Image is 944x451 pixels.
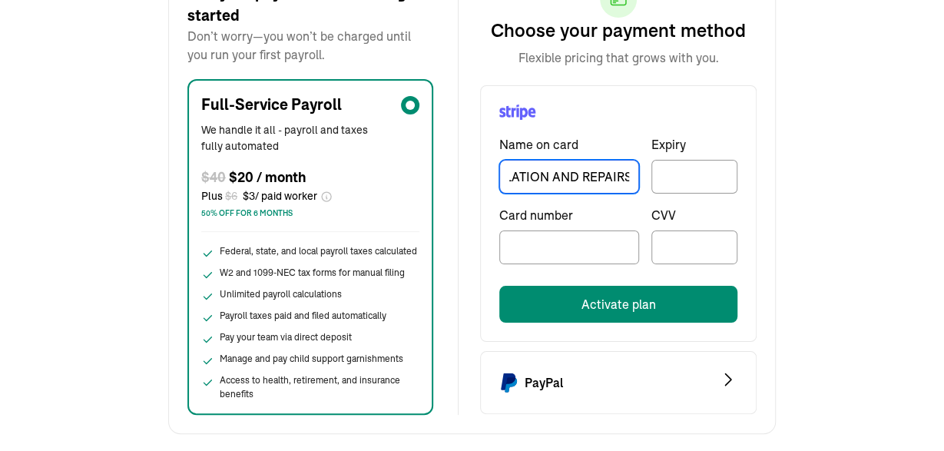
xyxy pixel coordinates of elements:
[661,239,727,252] iframe: Secure CVC input frame
[220,266,405,280] span: W2 and 1099-NEC tax forms for manual filing
[201,122,389,154] p: We handle it all - payroll and taxes fully automated
[499,206,639,224] p: Card number
[220,244,417,258] span: Federal, state, and local payroll taxes calculated
[201,170,226,185] span: $ 40
[491,18,746,42] h3: Choose your payment method
[525,373,563,392] span: PayPal
[499,370,518,395] svg: PayPal Logo
[651,206,737,224] p: CVV
[187,79,433,415] div: radio-group
[518,42,719,67] p: Flexible pricing that grows with you.
[201,188,317,204] span: Plus $ 3 / paid worker
[509,239,629,252] iframe: Secure card number input frame
[187,27,433,64] p: Don’t worry—you won’t be charged until you run your first payroll.
[688,285,944,451] iframe: Chat Widget
[201,93,342,116] span: Full-Service Payroll
[220,309,386,323] span: Payroll taxes paid and filed automatically
[499,160,639,194] input: TextInput
[225,189,237,203] span: $ 6
[220,287,342,301] span: Unlimited payroll calculations
[480,351,757,414] div: Select PayPal as payment method
[499,286,737,323] button: Activate plan
[499,135,639,154] p: Name on card
[220,352,403,366] span: Manage and pay child support garnishments
[661,168,727,181] iframe: Secure expiration date input frame
[499,104,536,120] svg: Stripe Logo
[220,373,419,401] span: Access to health, retirement, and insurance benefits
[220,330,352,344] span: Pay your team via direct deposit
[229,170,306,185] span: $20 / month
[651,135,737,154] p: Expiry
[201,207,419,219] span: 50% off for 6 months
